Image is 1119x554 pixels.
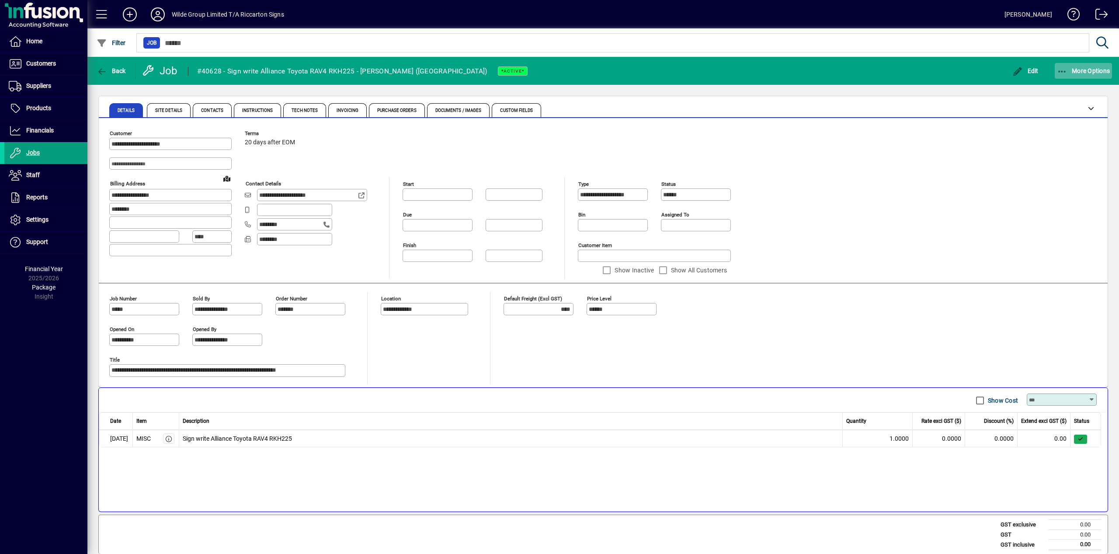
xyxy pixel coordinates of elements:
[996,520,1049,530] td: GST exclusive
[136,434,151,443] div: MISC
[26,171,40,178] span: Staff
[587,296,612,302] mat-label: Price Level
[26,82,51,89] span: Suppliers
[155,108,182,113] span: Site Details
[4,120,87,142] a: Financials
[1049,540,1101,550] td: 0.00
[504,296,562,302] mat-label: Default Freight (excl GST)
[1049,520,1101,530] td: 0.00
[377,108,417,113] span: Purchase Orders
[4,187,87,209] a: Reports
[4,75,87,97] a: Suppliers
[32,284,56,291] span: Package
[846,417,866,425] span: Quantity
[26,238,48,245] span: Support
[110,417,121,425] span: Date
[996,530,1049,540] td: GST
[242,108,273,113] span: Instructions
[193,326,216,332] mat-label: Opened by
[1010,63,1041,79] button: Edit
[116,7,144,22] button: Add
[1061,2,1080,30] a: Knowledge Base
[4,209,87,231] a: Settings
[661,212,689,218] mat-label: Assigned to
[435,108,482,113] span: Documents / Images
[913,430,965,447] td: 0.0000
[921,417,961,425] span: Rate excl GST ($)
[26,194,48,201] span: Reports
[94,63,128,79] button: Back
[99,430,133,447] td: [DATE]
[381,296,401,302] mat-label: Location
[500,108,532,113] span: Custom Fields
[1018,430,1070,447] td: 0.00
[136,417,147,425] span: Item
[1089,2,1108,30] a: Logout
[201,108,223,113] span: Contacts
[1049,530,1101,540] td: 0.00
[118,108,135,113] span: Details
[292,108,318,113] span: Tech Notes
[193,296,210,302] mat-label: Sold by
[110,357,120,363] mat-label: Title
[26,216,49,223] span: Settings
[197,64,487,78] div: #40628 - Sign write Alliance Toyota RAV4 RKH225 - [PERSON_NAME] ([GEOGRAPHIC_DATA])
[26,38,42,45] span: Home
[1004,7,1052,21] div: [PERSON_NAME]
[172,7,284,21] div: Wilde Group Limited T/A Riccarton Signs
[142,64,179,78] div: Job
[26,105,51,111] span: Products
[996,540,1049,550] td: GST inclusive
[147,38,156,47] span: Job
[26,149,40,156] span: Jobs
[4,31,87,52] a: Home
[4,231,87,253] a: Support
[984,417,1014,425] span: Discount (%)
[337,108,358,113] span: Invoicing
[403,212,412,218] mat-label: Due
[110,326,134,332] mat-label: Opened On
[245,131,297,136] span: Terms
[4,164,87,186] a: Staff
[661,181,676,187] mat-label: Status
[4,53,87,75] a: Customers
[578,212,585,218] mat-label: Bin
[97,67,126,74] span: Back
[1074,417,1089,425] span: Status
[276,296,307,302] mat-label: Order number
[110,130,132,136] mat-label: Customer
[179,430,843,447] td: Sign write Alliance Toyota RAV4 RKH225
[110,296,137,302] mat-label: Job number
[890,434,909,443] span: 1.0000
[245,139,295,146] span: 20 days after EOM
[25,265,63,272] span: Financial Year
[4,98,87,119] a: Products
[403,181,414,187] mat-label: Start
[578,242,612,248] mat-label: Customer Item
[97,39,126,46] span: Filter
[144,7,172,22] button: Profile
[965,430,1018,447] td: 0.0000
[578,181,589,187] mat-label: Type
[87,63,136,79] app-page-header-button: Back
[26,60,56,67] span: Customers
[1021,417,1067,425] span: Extend excl GST ($)
[94,35,128,51] button: Filter
[26,127,54,134] span: Financials
[1012,67,1039,74] span: Edit
[220,171,234,185] a: View on map
[1055,63,1112,79] button: More Options
[1057,67,1110,74] span: More Options
[403,242,416,248] mat-label: Finish
[183,417,209,425] span: Description
[986,396,1018,405] label: Show Cost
